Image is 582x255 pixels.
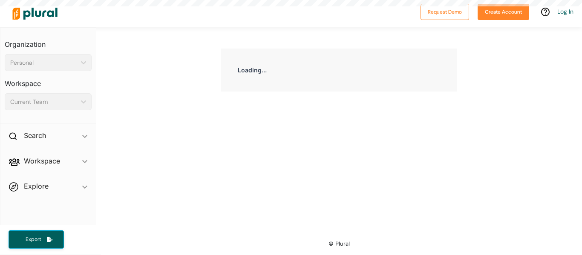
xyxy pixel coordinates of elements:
[328,241,350,247] small: © Plural
[20,236,47,243] span: Export
[221,49,457,92] div: Loading...
[478,4,529,20] button: Create Account
[5,32,92,51] h3: Organization
[557,8,573,15] a: Log In
[9,230,64,249] button: Export
[10,58,78,67] div: Personal
[421,7,469,16] a: Request Demo
[478,7,529,16] a: Create Account
[10,97,78,106] div: Current Team
[421,4,469,20] button: Request Demo
[5,71,92,90] h3: Workspace
[24,131,46,140] h2: Search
